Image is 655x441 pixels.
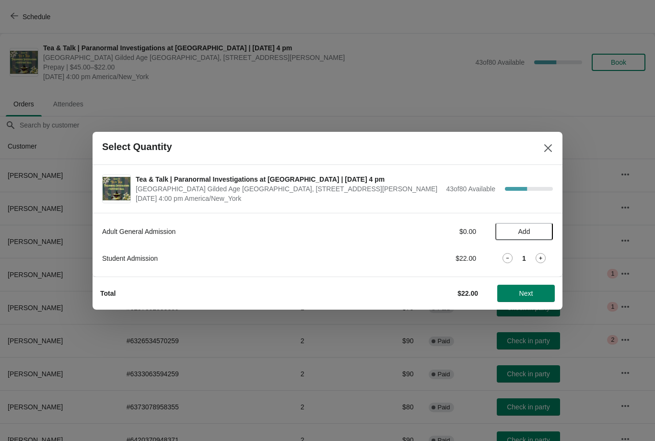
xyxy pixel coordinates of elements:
[446,185,495,193] span: 43 of 80 Available
[102,254,368,263] div: Student Admission
[539,139,557,157] button: Close
[103,177,130,200] img: Tea & Talk | Paranormal Investigations at Ventfort Hall | August 19 at 4 pm | Ventfort Hall Gilde...
[457,290,478,297] strong: $22.00
[136,194,441,203] span: [DATE] 4:00 pm America/New_York
[136,184,441,194] span: [GEOGRAPHIC_DATA] Gilded Age [GEOGRAPHIC_DATA], [STREET_ADDRESS][PERSON_NAME]
[100,290,116,297] strong: Total
[495,223,553,240] button: Add
[102,141,172,152] h2: Select Quantity
[519,290,533,297] span: Next
[387,227,476,236] div: $0.00
[102,227,368,236] div: Adult General Admission
[387,254,476,263] div: $22.00
[497,285,555,302] button: Next
[136,174,441,184] span: Tea & Talk | Paranormal Investigations at [GEOGRAPHIC_DATA] | [DATE] 4 pm
[522,254,526,263] strong: 1
[518,228,530,235] span: Add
